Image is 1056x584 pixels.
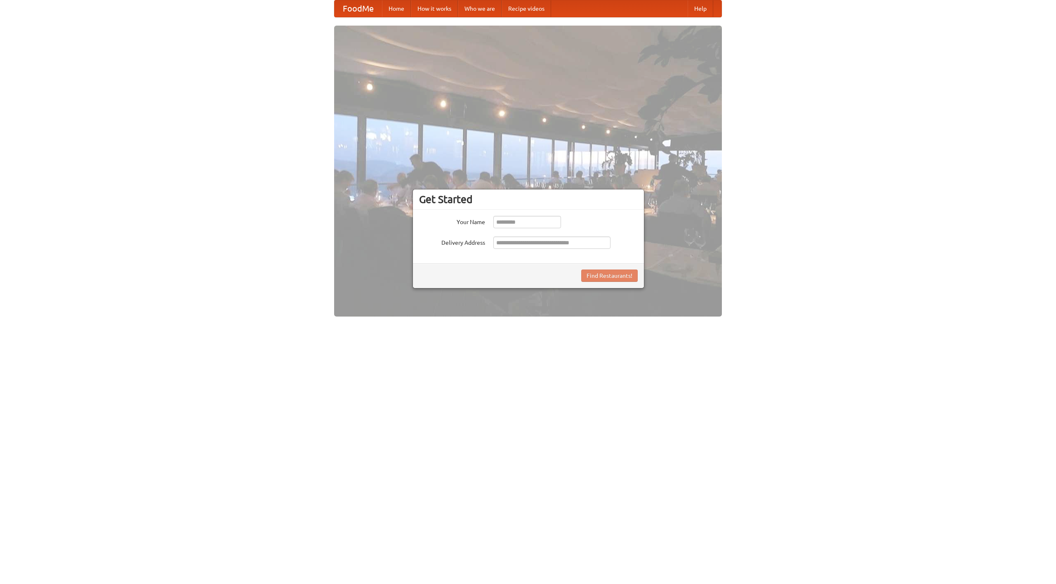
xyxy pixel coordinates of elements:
h3: Get Started [419,193,638,206]
a: How it works [411,0,458,17]
a: Who we are [458,0,502,17]
a: FoodMe [335,0,382,17]
label: Your Name [419,216,485,226]
a: Help [688,0,713,17]
a: Recipe videos [502,0,551,17]
button: Find Restaurants! [581,270,638,282]
a: Home [382,0,411,17]
label: Delivery Address [419,236,485,247]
